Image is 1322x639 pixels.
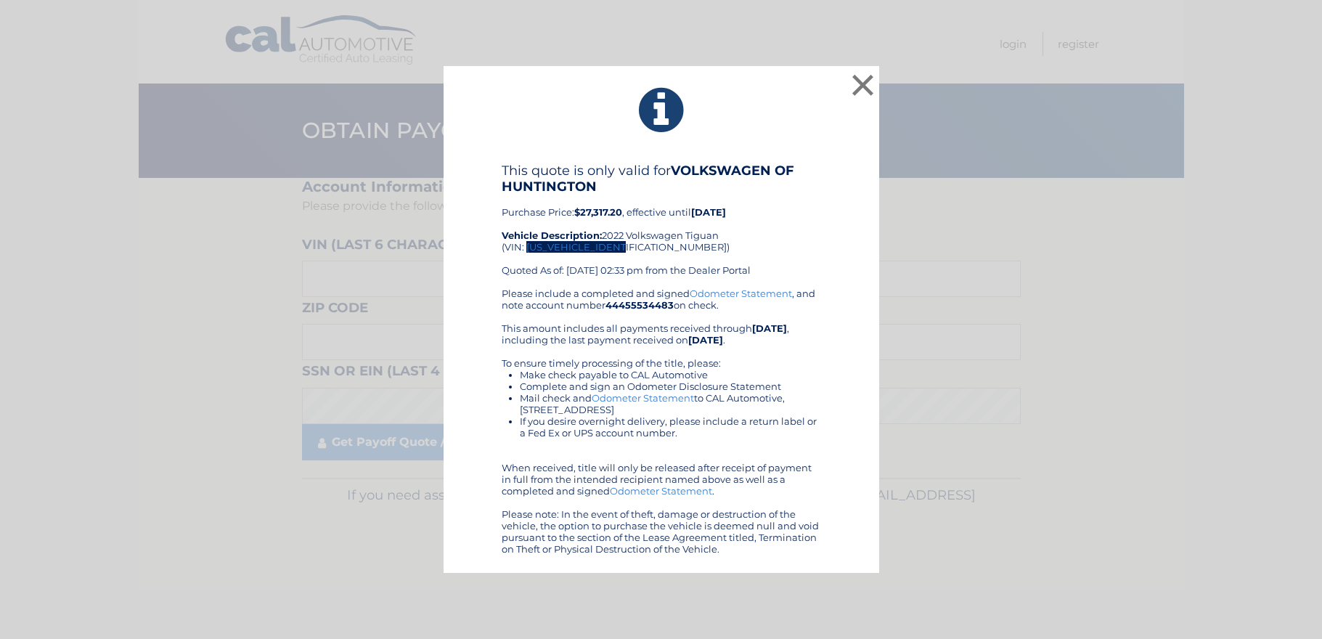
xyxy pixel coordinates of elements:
[502,163,821,288] div: Purchase Price: , effective until 2022 Volkswagen Tiguan (VIN: [US_VEHICLE_IDENTIFICATION_NUMBER]...
[520,369,821,380] li: Make check payable to CAL Automotive
[592,392,694,404] a: Odometer Statement
[752,322,787,334] b: [DATE]
[520,380,821,392] li: Complete and sign an Odometer Disclosure Statement
[502,229,602,241] strong: Vehicle Description:
[849,70,878,99] button: ×
[502,288,821,555] div: Please include a completed and signed , and note account number on check. This amount includes al...
[502,163,794,195] b: VOLKSWAGEN OF HUNTINGTON
[610,485,712,497] a: Odometer Statement
[520,392,821,415] li: Mail check and to CAL Automotive, [STREET_ADDRESS]
[690,288,792,299] a: Odometer Statement
[691,206,726,218] b: [DATE]
[502,163,821,195] h4: This quote is only valid for
[574,206,622,218] b: $27,317.20
[605,299,674,311] b: 44455534483
[688,334,723,346] b: [DATE]
[520,415,821,439] li: If you desire overnight delivery, please include a return label or a Fed Ex or UPS account number.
